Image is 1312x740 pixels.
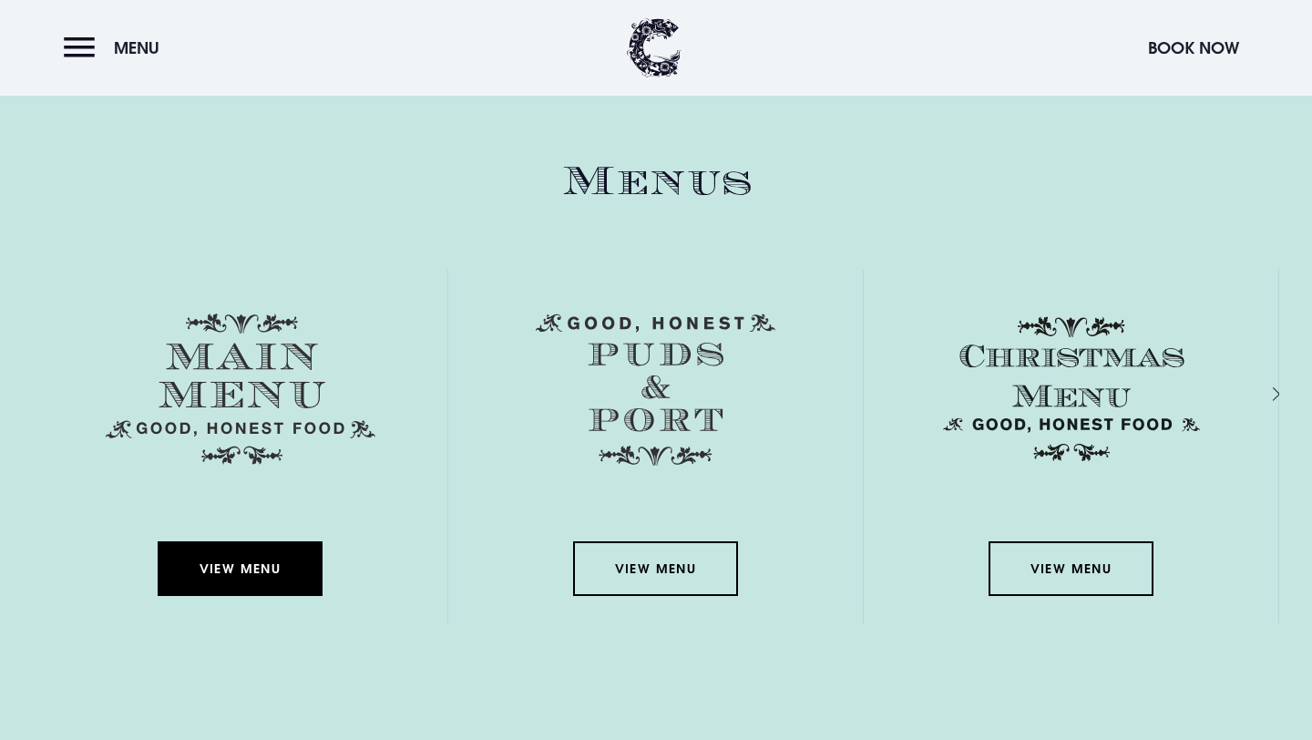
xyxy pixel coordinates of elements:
button: Menu [64,28,169,67]
img: Menu main menu [106,313,375,465]
h2: Menus [33,158,1279,206]
img: Clandeboye Lodge [627,18,682,77]
span: Menu [114,37,159,58]
a: View Menu [989,541,1153,596]
button: Book Now [1139,28,1248,67]
img: Menu puds and port [536,313,775,467]
div: Next slide [1248,380,1266,406]
a: View Menu [573,541,737,596]
a: View Menu [158,541,322,596]
img: Christmas Menu SVG [937,313,1206,465]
